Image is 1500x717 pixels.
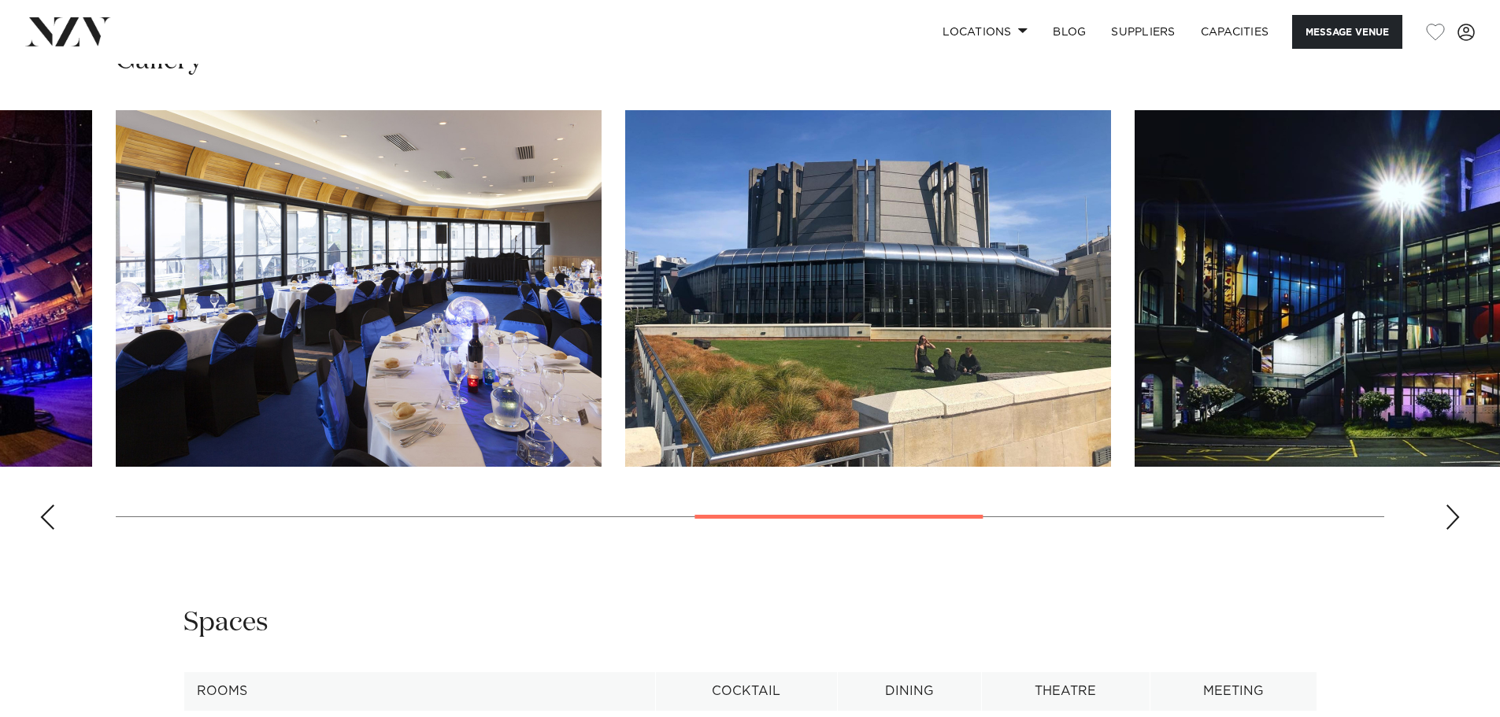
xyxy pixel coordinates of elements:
[1040,15,1098,49] a: BLOG
[183,672,655,711] th: Rooms
[930,15,1040,49] a: Locations
[1098,15,1187,49] a: SUPPLIERS
[116,110,602,467] swiper-slide: 6 / 11
[981,672,1150,711] th: Theatre
[655,672,837,711] th: Cocktail
[183,605,269,641] h2: Spaces
[1292,15,1402,49] button: Message Venue
[837,672,981,711] th: Dining
[625,110,1111,467] swiper-slide: 7 / 11
[1188,15,1282,49] a: Capacities
[25,17,111,46] img: nzv-logo.png
[1150,672,1317,711] th: Meeting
